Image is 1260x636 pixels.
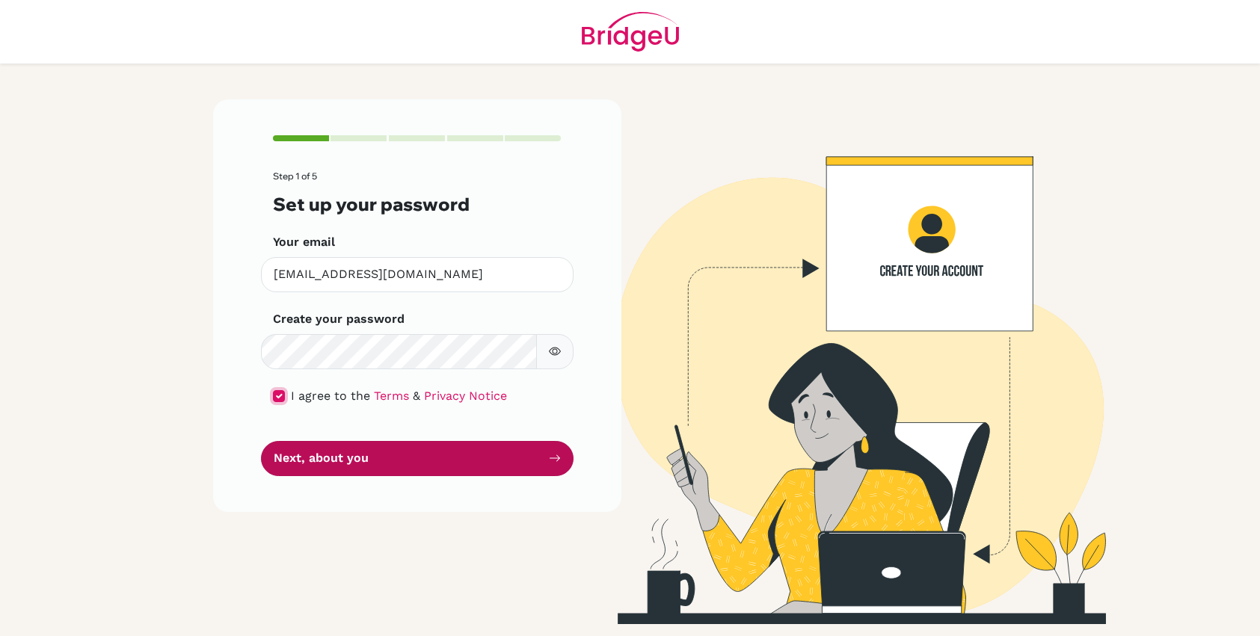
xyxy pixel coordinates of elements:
label: Your email [273,233,335,251]
span: Step 1 of 5 [273,170,317,182]
h3: Set up your password [273,194,562,215]
label: Create your password [273,310,405,328]
button: Next, about you [261,441,574,476]
input: Insert your email* [261,257,574,292]
span: & [413,389,420,403]
a: Privacy Notice [424,389,507,403]
span: I agree to the [291,389,370,403]
a: Terms [374,389,409,403]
